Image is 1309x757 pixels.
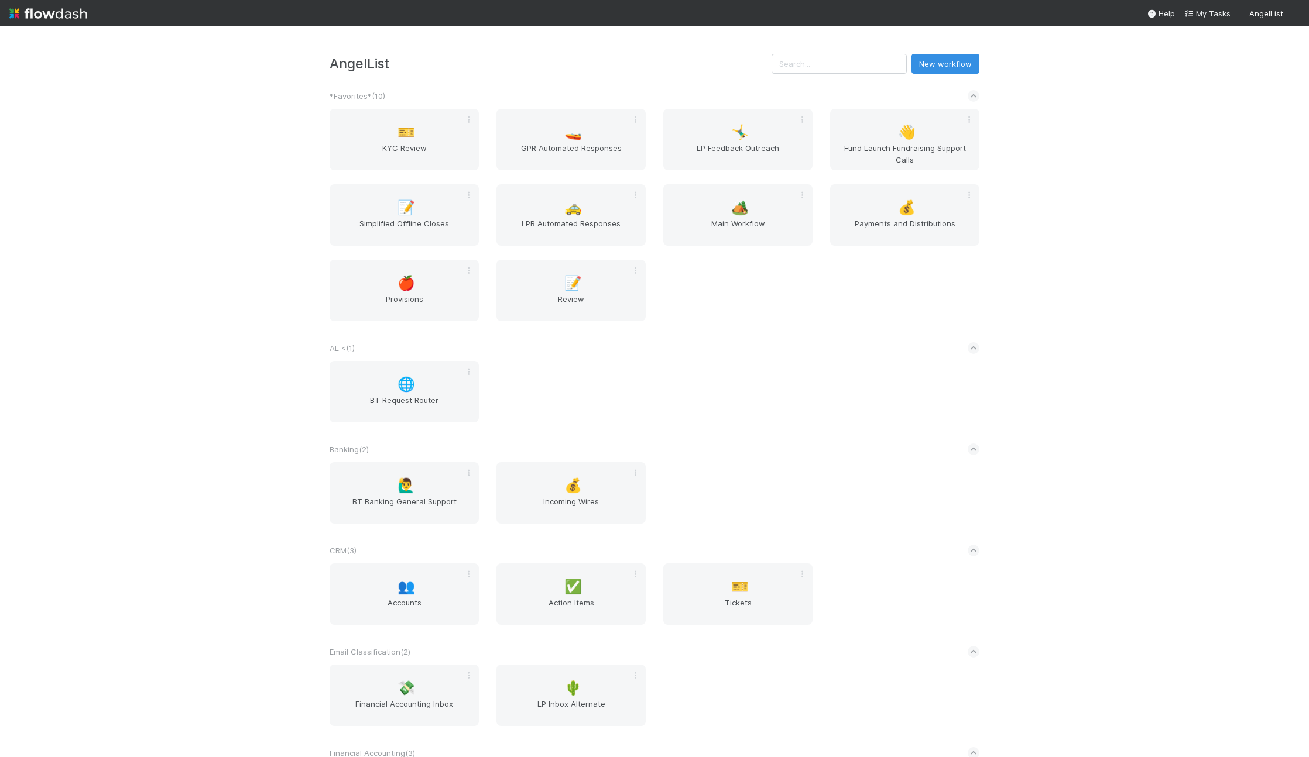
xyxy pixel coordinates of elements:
[330,184,479,246] a: 📝Simplified Offline Closes
[898,200,916,215] span: 💰
[334,698,474,721] span: Financial Accounting Inbox
[564,200,582,215] span: 🚕
[496,109,646,170] a: 🚤GPR Automated Responses
[501,597,641,620] span: Action Items
[501,496,641,519] span: Incoming Wires
[501,218,641,241] span: LPR Automated Responses
[398,377,415,392] span: 🌐
[398,680,415,696] span: 💸
[564,579,582,594] span: ✅
[330,647,410,656] span: Email Classification ( 2 )
[835,142,975,166] span: Fund Launch Fundraising Support Calls
[330,665,479,726] a: 💸Financial Accounting Inbox
[731,125,749,140] span: 🤸‍♂️
[1184,9,1231,18] span: My Tasks
[1184,8,1231,19] a: My Tasks
[330,546,357,555] span: CRM ( 3 )
[330,563,479,625] a: 👥Accounts
[398,200,415,215] span: 📝
[330,56,772,71] h3: AngelList
[398,478,415,493] span: 🙋‍♂️
[830,109,979,170] a: 👋Fund Launch Fundraising Support Calls
[564,478,582,493] span: 💰
[898,125,916,140] span: 👋
[564,125,582,140] span: 🚤
[334,218,474,241] span: Simplified Offline Closes
[564,680,582,696] span: 🌵
[663,563,813,625] a: 🎫Tickets
[496,563,646,625] a: ✅Action Items
[330,462,479,524] a: 🙋‍♂️BT Banking General Support
[330,260,479,321] a: 🍎Provisions
[564,276,582,291] span: 📝
[731,200,749,215] span: 🏕️
[330,445,369,454] span: Banking ( 2 )
[911,54,979,74] button: New workflow
[334,597,474,620] span: Accounts
[835,218,975,241] span: Payments and Distributions
[496,665,646,726] a: 🌵LP Inbox Alternate
[496,184,646,246] a: 🚕LPR Automated Responses
[1147,8,1175,19] div: Help
[731,579,749,594] span: 🎫
[334,394,474,418] span: BT Request Router
[663,184,813,246] a: 🏕️Main Workflow
[330,91,385,101] span: *Favorites* ( 10 )
[496,260,646,321] a: 📝Review
[668,142,808,166] span: LP Feedback Outreach
[501,142,641,166] span: GPR Automated Responses
[9,4,87,23] img: logo-inverted-e16ddd16eac7371096b0.svg
[1288,8,1300,20] img: avatar_218ae7b5-dcd5-4ccc-b5d5-7cc00ae2934f.png
[830,184,979,246] a: 💰Payments and Distributions
[330,109,479,170] a: 🎫KYC Review
[398,579,415,594] span: 👥
[330,361,479,422] a: 🌐BT Request Router
[334,496,474,519] span: BT Banking General Support
[501,293,641,316] span: Review
[398,125,415,140] span: 🎫
[668,218,808,241] span: Main Workflow
[496,462,646,524] a: 💰Incoming Wires
[772,54,907,74] input: Search...
[501,698,641,721] span: LP Inbox Alternate
[330,343,355,353] span: AL < ( 1 )
[668,597,808,620] span: Tickets
[663,109,813,170] a: 🤸‍♂️LP Feedback Outreach
[398,276,415,291] span: 🍎
[334,293,474,316] span: Provisions
[334,142,474,166] span: KYC Review
[1249,9,1283,18] span: AngelList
